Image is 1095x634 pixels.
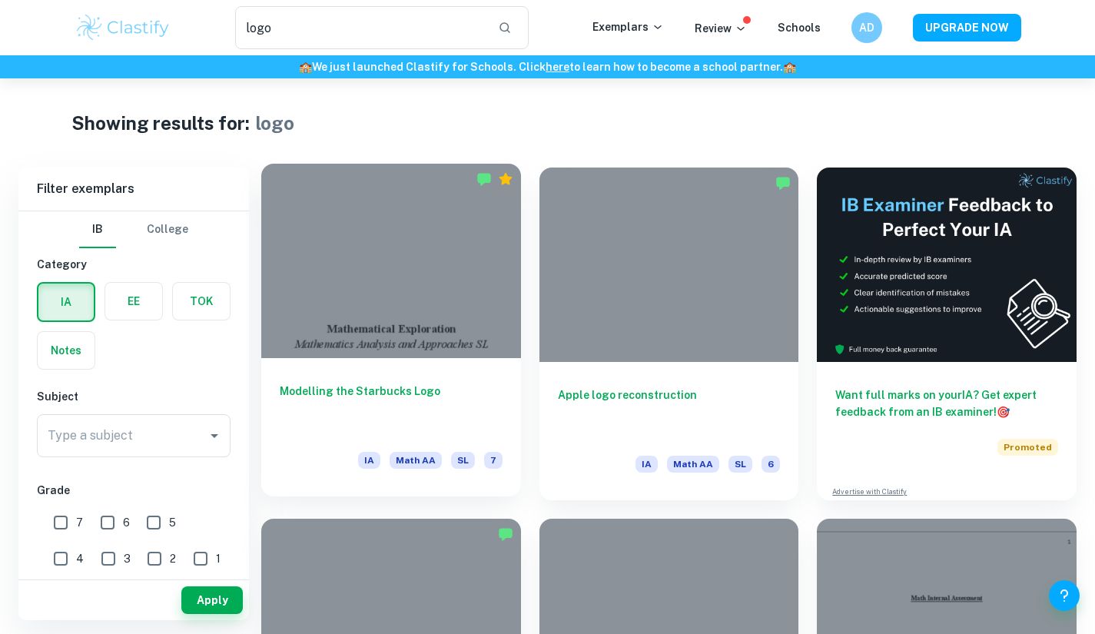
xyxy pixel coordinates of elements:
h6: AD [858,19,875,36]
button: UPGRADE NOW [913,14,1021,41]
h1: logo [256,109,294,137]
button: TOK [173,283,230,320]
div: Premium [498,171,513,187]
h6: Apple logo reconstruction [558,387,781,437]
span: 6 [123,514,130,531]
a: here [546,61,569,73]
span: 7 [484,452,503,469]
img: Thumbnail [817,168,1077,362]
h6: Modelling the Starbucks Logo [280,383,503,433]
h6: Grade [37,482,231,499]
span: 6 [762,456,780,473]
p: Exemplars [592,18,664,35]
img: Clastify logo [75,12,172,43]
span: Math AA [667,456,719,473]
h6: Want full marks on your IA ? Get expert feedback from an IB examiner! [835,387,1058,420]
span: 2 [170,550,176,567]
img: Marked [476,171,492,187]
a: Schools [778,22,821,34]
span: Promoted [997,439,1058,456]
button: Notes [38,332,95,369]
span: 🏫 [783,61,796,73]
input: Search for any exemplars... [235,6,486,49]
p: Review [695,20,747,37]
h6: Category [37,256,231,273]
div: Filter type choice [79,211,188,248]
button: IB [79,211,116,248]
button: Apply [181,586,243,614]
span: 1 [216,550,221,567]
button: Help and Feedback [1049,580,1080,611]
h6: Subject [37,388,231,405]
button: AD [851,12,882,43]
span: SL [728,456,752,473]
h6: Filter exemplars [18,168,249,211]
span: 🎯 [997,406,1010,418]
h6: We just launched Clastify for Schools. Click to learn how to become a school partner. [3,58,1092,75]
a: Modelling the Starbucks LogoIAMath AASL7 [261,168,521,500]
span: SL [451,452,475,469]
span: Math AA [390,452,442,469]
span: IA [358,452,380,469]
span: 3 [124,550,131,567]
button: EE [105,283,162,320]
span: 7 [76,514,83,531]
button: College [147,211,188,248]
button: Open [204,425,225,446]
a: Advertise with Clastify [832,486,907,497]
h1: Showing results for: [71,109,250,137]
img: Marked [775,175,791,191]
span: 5 [169,514,176,531]
button: IA [38,284,94,320]
a: Apple logo reconstructionIAMath AASL6 [539,168,799,500]
a: Want full marks on yourIA? Get expert feedback from an IB examiner!PromotedAdvertise with Clastify [817,168,1077,500]
span: 4 [76,550,84,567]
span: 🏫 [299,61,312,73]
img: Marked [498,526,513,542]
span: IA [635,456,658,473]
